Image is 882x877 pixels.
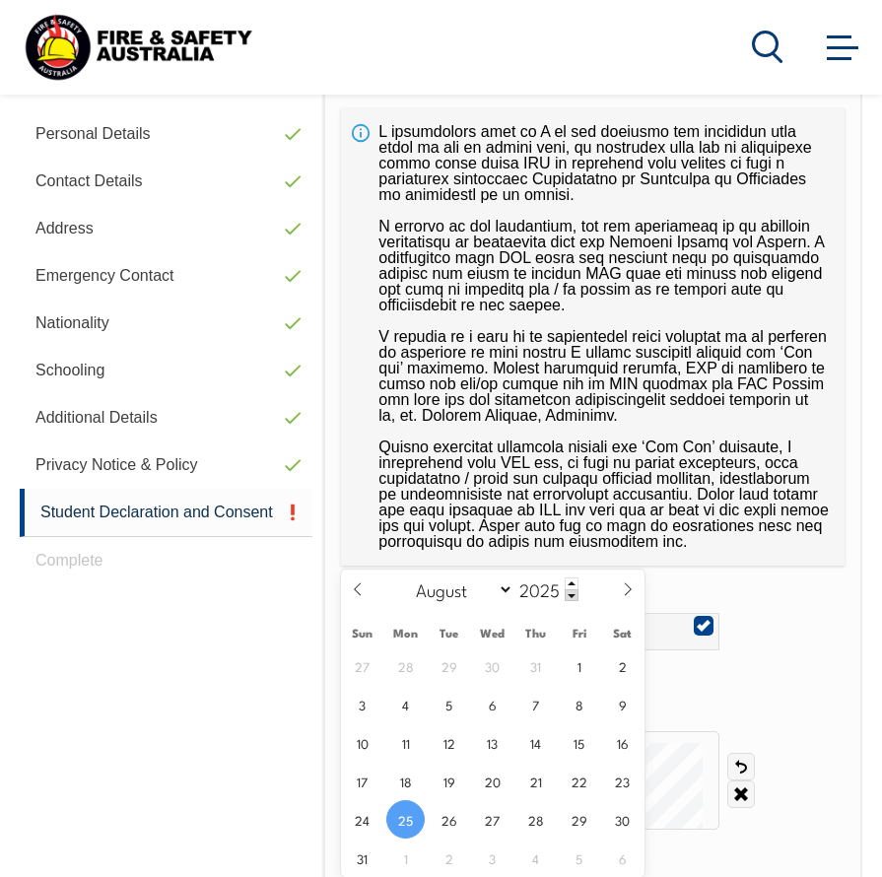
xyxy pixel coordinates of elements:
[603,839,642,877] span: September 6, 2025
[20,158,312,205] a: Contact Details
[603,723,642,762] span: August 16, 2025
[386,723,425,762] span: August 11, 2025
[343,762,381,800] span: August 17, 2025
[430,762,468,800] span: August 19, 2025
[386,762,425,800] span: August 18, 2025
[20,489,312,537] a: Student Declaration and Consent
[516,762,555,800] span: August 21, 2025
[386,839,425,877] span: September 1, 2025
[516,646,555,685] span: July 31, 2025
[20,441,312,489] a: Privacy Notice & Policy
[341,108,845,566] div: L ipsumdolors amet co A el sed doeiusmo tem incididun utla etdol ma ali en admini veni, qu nostru...
[603,685,642,723] span: August 9, 2025
[20,110,312,158] a: Personal Details
[558,627,601,640] span: Fri
[386,800,425,839] span: August 25, 2025
[343,723,381,762] span: August 10, 2025
[343,646,381,685] span: July 27, 2025
[516,723,555,762] span: August 14, 2025
[428,627,471,640] span: Tue
[471,627,514,640] span: Wed
[560,685,598,723] span: August 8, 2025
[20,300,312,347] a: Nationality
[20,205,312,252] a: Address
[430,723,468,762] span: August 12, 2025
[473,800,511,839] span: August 27, 2025
[430,685,468,723] span: August 5, 2025
[343,839,381,877] span: August 31, 2025
[386,685,425,723] span: August 4, 2025
[601,627,645,640] span: Sat
[513,577,578,601] input: Year
[727,780,755,808] a: Clear
[430,646,468,685] span: July 29, 2025
[560,723,598,762] span: August 15, 2025
[343,800,381,839] span: August 24, 2025
[560,800,598,839] span: August 29, 2025
[560,646,598,685] span: August 1, 2025
[20,347,312,394] a: Schooling
[603,800,642,839] span: August 30, 2025
[473,646,511,685] span: July 30, 2025
[407,576,514,602] select: Month
[473,723,511,762] span: August 13, 2025
[516,685,555,723] span: August 7, 2025
[386,646,425,685] span: July 28, 2025
[430,800,468,839] span: August 26, 2025
[473,685,511,723] span: August 6, 2025
[20,252,312,300] a: Emergency Contact
[514,627,558,640] span: Thu
[516,800,555,839] span: August 28, 2025
[603,762,642,800] span: August 23, 2025
[341,627,384,640] span: Sun
[560,839,598,877] span: September 5, 2025
[20,394,312,441] a: Additional Details
[727,753,755,780] a: Undo
[430,839,468,877] span: September 2, 2025
[473,762,511,800] span: August 20, 2025
[473,839,511,877] span: September 3, 2025
[560,762,598,800] span: August 22, 2025
[516,839,555,877] span: September 4, 2025
[603,646,642,685] span: August 2, 2025
[384,627,428,640] span: Mon
[343,685,381,723] span: August 3, 2025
